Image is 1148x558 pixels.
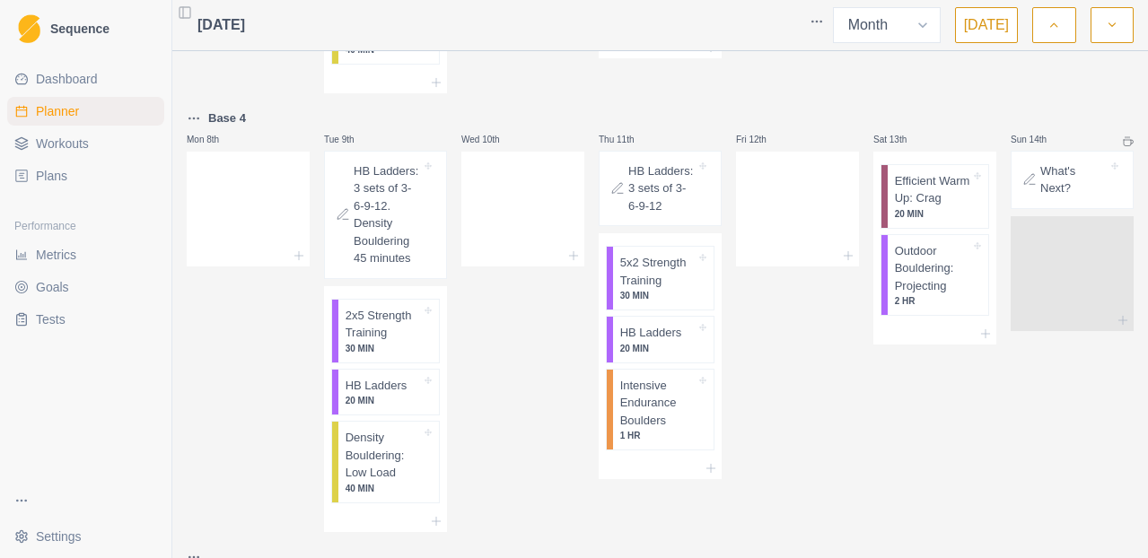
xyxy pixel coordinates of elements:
[599,151,722,227] div: HB Ladders: 3 sets of 3-6-9-12
[7,161,164,190] a: Plans
[1040,162,1108,197] p: What's Next?
[606,316,714,363] div: HB Ladders20 MIN
[354,162,421,267] p: HB Ladders: 3 sets of 3-6-9-12. Density Bouldering 45 minutes
[895,294,970,308] p: 2 HR
[620,254,696,289] p: 5x2 Strength Training
[620,324,682,342] p: HB Ladders
[895,172,970,207] p: Efficient Warm Up: Crag
[620,342,696,355] p: 20 MIN
[881,234,989,317] div: Outdoor Bouldering: Projecting2 HR
[331,369,440,416] div: HB Ladders20 MIN
[881,164,989,229] div: Efficient Warm Up: Crag20 MIN
[346,307,421,342] p: 2x5 Strength Training
[620,289,696,302] p: 30 MIN
[36,102,79,120] span: Planner
[7,65,164,93] a: Dashboard
[187,133,241,146] p: Mon 8th
[1011,133,1065,146] p: Sun 14th
[346,377,407,395] p: HB Ladders
[208,109,246,127] p: Base 4
[873,133,927,146] p: Sat 13th
[599,133,653,146] p: Thu 11th
[324,151,447,279] div: HB Ladders: 3 sets of 3-6-9-12. Density Bouldering 45 minutes
[955,7,1018,43] button: [DATE]
[7,305,164,334] a: Tests
[331,299,440,363] div: 2x5 Strength Training30 MIN
[606,246,714,310] div: 5x2 Strength Training30 MIN
[7,522,164,551] button: Settings
[346,429,421,482] p: Density Bouldering: Low Load
[7,273,164,301] a: Goals
[36,135,89,153] span: Workouts
[620,429,696,442] p: 1 HR
[606,369,714,451] div: Intensive Endurance Boulders1 HR
[324,133,378,146] p: Tue 9th
[36,70,98,88] span: Dashboard
[346,342,421,355] p: 30 MIN
[7,7,164,50] a: LogoSequence
[197,14,245,36] span: [DATE]
[7,240,164,269] a: Metrics
[36,278,69,296] span: Goals
[7,97,164,126] a: Planner
[36,246,76,264] span: Metrics
[461,133,515,146] p: Wed 10th
[50,22,110,35] span: Sequence
[895,242,970,295] p: Outdoor Bouldering: Projecting
[7,129,164,158] a: Workouts
[346,482,421,495] p: 40 MIN
[620,377,696,430] p: Intensive Endurance Boulders
[7,212,164,240] div: Performance
[736,133,790,146] p: Fri 12th
[1011,151,1134,209] div: What's Next?
[895,207,970,221] p: 20 MIN
[18,14,40,44] img: Logo
[331,421,440,503] div: Density Bouldering: Low Load40 MIN
[628,162,696,215] p: HB Ladders: 3 sets of 3-6-9-12
[36,310,66,328] span: Tests
[346,394,421,407] p: 20 MIN
[36,167,67,185] span: Plans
